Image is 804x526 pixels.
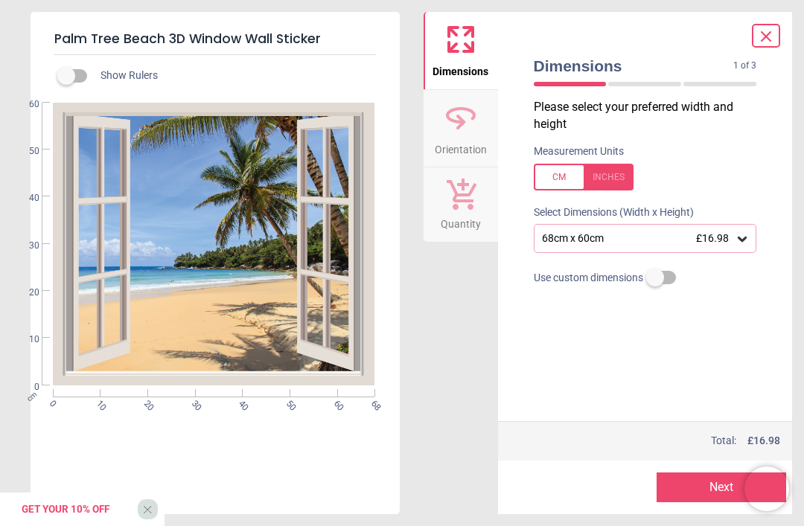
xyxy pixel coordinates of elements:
[540,232,736,245] div: 68cm x 60cm
[747,434,780,449] span: £
[657,472,786,502] button: Next
[11,192,39,205] span: 40
[424,90,498,167] button: Orientation
[11,333,39,346] span: 10
[11,145,39,158] span: 50
[534,144,624,159] label: Measurement Units
[141,398,150,408] span: 20
[435,135,487,158] span: Orientation
[534,271,643,286] span: Use custom dimensions
[188,398,198,408] span: 30
[331,398,340,408] span: 60
[696,232,729,244] span: £16.98
[744,466,789,511] iframe: Brevo live chat
[433,57,488,80] span: Dimensions
[534,55,734,77] span: Dimensions
[733,60,756,72] span: 1 of 3
[46,398,56,408] span: 0
[424,167,498,242] button: Quantity
[753,434,780,446] span: 16.98
[66,67,400,85] div: Show Rulers
[11,98,39,111] span: 60
[522,205,694,220] label: Select Dimensions (Width x Height)
[25,389,38,402] span: cm
[441,210,481,232] span: Quantity
[11,381,39,394] span: 0
[532,434,781,449] div: Total:
[54,24,376,55] h5: Palm Tree Beach 3D Window Wall Sticker
[11,286,39,299] span: 20
[235,398,245,408] span: 40
[534,99,769,132] p: Please select your preferred width and height
[11,240,39,252] span: 30
[424,12,498,89] button: Dimensions
[93,398,103,408] span: 10
[283,398,293,408] span: 50
[368,398,378,408] span: 68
